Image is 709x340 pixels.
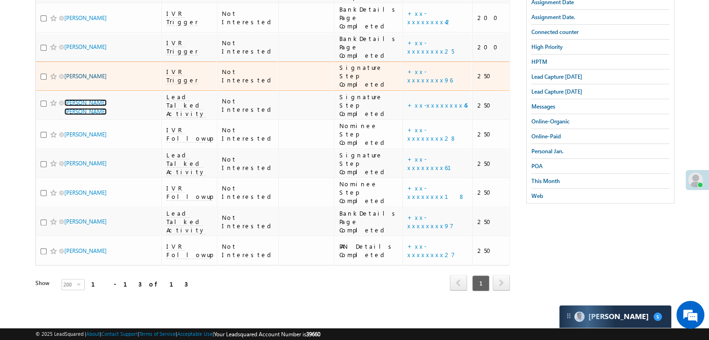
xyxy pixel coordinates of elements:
[222,242,275,259] div: Not Interested
[166,9,198,26] span: IVR Trigger
[407,184,465,200] a: +xx-xxxxxxxx18
[64,247,107,254] a: [PERSON_NAME]
[166,184,213,201] span: IVR Followup
[222,68,275,84] div: Not Interested
[64,99,107,115] a: [PERSON_NAME] [PERSON_NAME]
[407,68,453,84] a: +xx-xxxxxxxx96
[35,330,320,339] span: © 2025 LeadSquared | | | | |
[407,101,468,109] a: +xx-xxxxxxxx45
[531,58,547,65] span: HPTM
[477,43,505,51] div: 200
[407,242,455,258] a: +xx-xxxxxxxx27
[407,213,454,230] a: +xx-xxxxxxxx97
[64,43,107,50] a: [PERSON_NAME]
[493,276,510,291] a: next
[472,275,489,291] span: 1
[166,93,206,118] span: Lead Talked Activity
[64,131,107,138] a: [PERSON_NAME]
[477,130,505,138] div: 250
[12,86,170,259] textarea: Type your message and hit 'Enter'
[62,279,77,290] span: 200
[477,188,505,197] div: 250
[177,331,213,337] a: Acceptable Use
[339,34,398,60] div: BankDetails Page Completed
[339,63,398,88] div: Signature Step Completed
[91,279,188,289] div: 1 - 13 of 13
[531,148,564,155] span: Personal Jan.
[531,88,582,95] span: Lead Capture [DATE]
[166,151,206,176] span: Lead Talked Activity
[531,43,563,50] span: High Priority
[64,160,107,167] a: [PERSON_NAME]
[64,218,107,225] a: [PERSON_NAME]
[64,189,107,196] a: [PERSON_NAME]
[166,242,213,259] span: IVR Followup
[166,39,198,55] span: IVR Trigger
[531,14,575,20] span: Assignment Date.
[166,126,213,143] span: IVR Followup
[339,242,398,259] div: PAN Details Completed
[222,155,275,172] div: Not Interested
[222,213,275,230] div: Not Interested
[477,101,505,109] div: 250
[531,118,570,125] span: Online-Organic
[64,73,107,80] a: [PERSON_NAME]
[339,93,398,118] div: Signature Step Completed
[166,209,206,234] span: Lead Talked Activity
[654,313,662,321] span: 5
[493,275,510,291] span: next
[153,5,175,27] div: Minimize live chat window
[127,267,169,280] em: Start Chat
[339,209,398,234] div: BankDetails Page Completed
[531,103,555,110] span: Messages
[531,192,543,199] span: Web
[222,184,275,201] div: Not Interested
[450,276,467,291] a: prev
[531,163,543,170] span: POA
[531,73,582,80] span: Lead Capture [DATE]
[407,39,454,55] a: +xx-xxxxxxxx25
[339,151,398,176] div: Signature Step Completed
[477,72,505,80] div: 250
[407,126,457,142] a: +xx-xxxxxxxx28
[101,331,138,337] a: Contact Support
[222,97,275,114] div: Not Interested
[64,14,107,21] a: [PERSON_NAME]
[407,155,462,171] a: +xx-xxxxxxxx61
[450,275,467,291] span: prev
[477,246,505,255] div: 250
[477,14,505,22] div: 200
[222,39,275,55] div: Not Interested
[477,218,505,226] div: 250
[339,180,398,205] div: Nominee Step Completed
[407,9,452,26] a: +xx-xxxxxxxx42
[35,279,54,287] div: Show
[339,5,398,30] div: BankDetails Page Completed
[77,282,84,286] span: select
[565,312,572,320] img: carter-drag
[306,331,320,338] span: 39660
[477,159,505,168] div: 250
[531,177,560,184] span: This Month
[531,28,578,35] span: Connected counter
[339,122,398,147] div: Nominee Step Completed
[139,331,176,337] a: Terms of Service
[16,49,39,61] img: d_60004797649_company_0_60004797649
[166,68,198,84] span: IVR Trigger
[86,331,100,337] a: About
[531,133,561,140] span: Online-Paid
[559,305,672,328] div: carter-dragCarter[PERSON_NAME]5
[222,126,275,143] div: Not Interested
[48,49,157,61] div: Chat with us now
[222,9,275,26] div: Not Interested
[214,331,320,338] span: Your Leadsquared Account Number is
